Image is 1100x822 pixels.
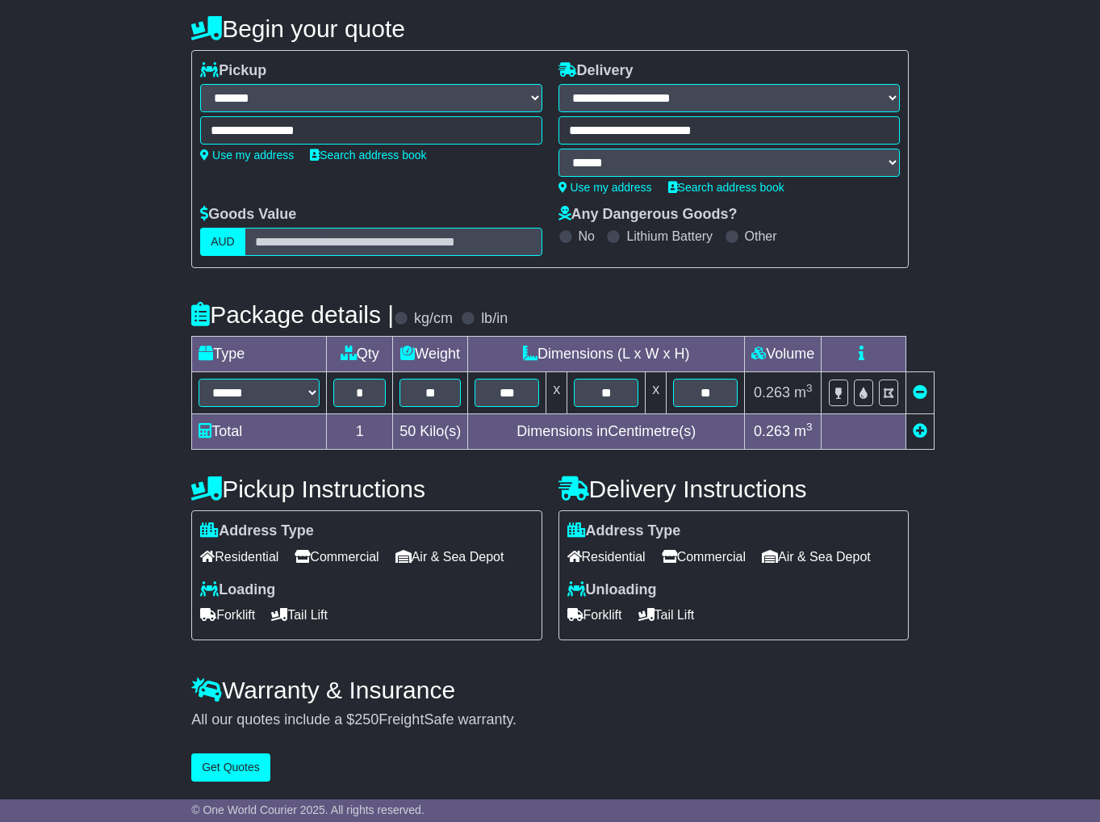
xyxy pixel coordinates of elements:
h4: Pickup Instructions [191,476,542,502]
span: Tail Lift [638,602,695,627]
label: Unloading [567,581,657,599]
span: Residential [567,544,646,569]
label: Goods Value [200,206,296,224]
span: Air & Sea Depot [395,544,504,569]
label: lb/in [481,310,508,328]
a: Remove this item [913,384,927,401]
label: Address Type [200,522,314,540]
td: Weight [393,337,468,372]
span: 0.263 [754,384,790,401]
label: Lithium Battery [626,229,713,244]
td: Total [192,414,327,450]
td: Volume [745,337,822,372]
span: m [794,384,813,401]
span: Forklift [567,602,622,627]
label: Other [745,229,777,244]
a: Use my address [558,181,652,194]
sup: 3 [806,421,813,433]
span: Residential [200,544,278,569]
span: Air & Sea Depot [762,544,871,569]
h4: Warranty & Insurance [191,677,909,703]
span: m [794,423,813,439]
span: 0.263 [754,423,790,439]
span: © One World Courier 2025. All rights reserved. [191,803,425,816]
td: 1 [327,414,393,450]
label: Loading [200,581,275,599]
span: Commercial [295,544,379,569]
sup: 3 [806,382,813,394]
a: Use my address [200,149,294,161]
label: kg/cm [414,310,453,328]
td: Type [192,337,327,372]
a: Search address book [310,149,426,161]
td: x [546,372,567,414]
label: Any Dangerous Goods? [558,206,738,224]
label: AUD [200,228,245,256]
span: Tail Lift [271,602,328,627]
label: No [579,229,595,244]
div: All our quotes include a $ FreightSafe warranty. [191,711,909,729]
td: Qty [327,337,393,372]
a: Search address book [668,181,784,194]
label: Pickup [200,62,266,80]
h4: Begin your quote [191,15,909,42]
label: Address Type [567,522,681,540]
a: Add new item [913,423,927,439]
td: Dimensions in Centimetre(s) [468,414,745,450]
label: Delivery [558,62,634,80]
td: Kilo(s) [393,414,468,450]
span: 50 [399,423,416,439]
button: Get Quotes [191,753,270,782]
h4: Delivery Instructions [558,476,909,502]
td: x [646,372,667,414]
span: 250 [354,711,379,728]
h4: Package details | [191,301,394,328]
td: Dimensions (L x W x H) [468,337,745,372]
span: Commercial [662,544,746,569]
span: Forklift [200,602,255,627]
